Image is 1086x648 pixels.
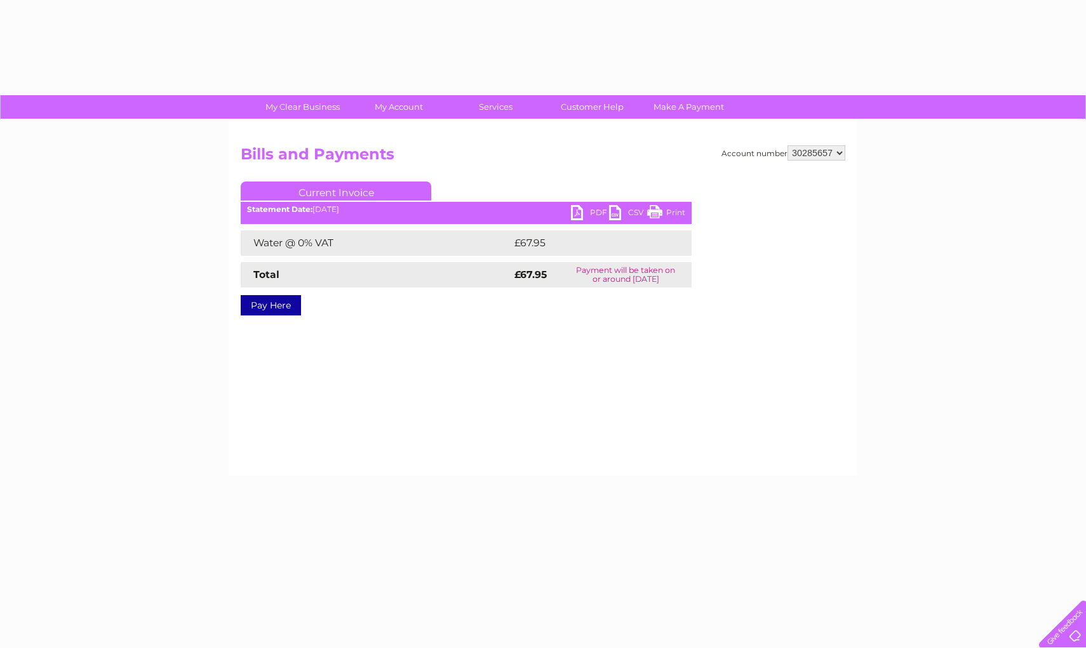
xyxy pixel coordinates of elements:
[511,230,666,256] td: £67.95
[241,145,845,169] h2: Bills and Payments
[241,230,511,256] td: Water @ 0% VAT
[647,205,685,223] a: Print
[250,95,355,119] a: My Clear Business
[241,182,431,201] a: Current Invoice
[247,204,312,214] b: Statement Date:
[253,268,279,281] strong: Total
[636,95,741,119] a: Make A Payment
[347,95,452,119] a: My Account
[560,262,692,288] td: Payment will be taken on or around [DATE]
[241,205,692,214] div: [DATE]
[571,205,609,223] a: PDF
[514,268,547,281] strong: £67.95
[443,95,548,119] a: Services
[721,145,845,161] div: Account number
[609,205,647,223] a: CSV
[540,95,645,119] a: Customer Help
[241,295,301,315] a: Pay Here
